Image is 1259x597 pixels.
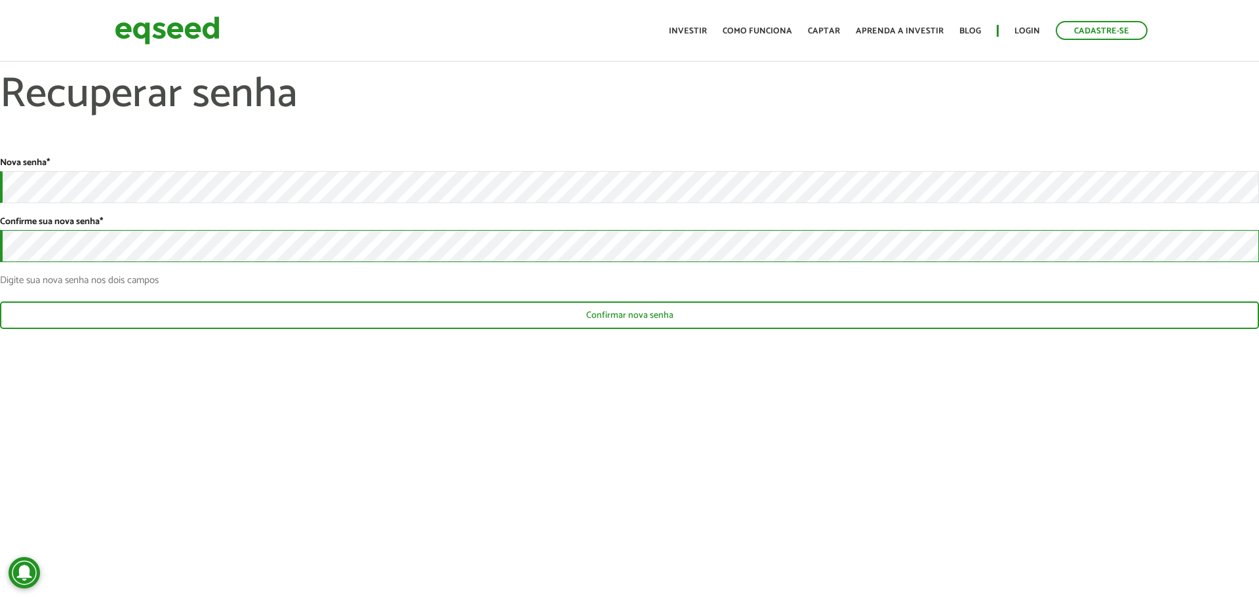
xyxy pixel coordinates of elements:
a: Aprenda a investir [856,27,944,35]
a: Como funciona [723,27,792,35]
a: Login [1014,27,1040,35]
a: Cadastre-se [1056,21,1148,40]
a: Blog [959,27,981,35]
a: Investir [669,27,707,35]
span: Este campo é obrigatório. [100,214,103,229]
a: Captar [808,27,840,35]
img: EqSeed [115,13,220,48]
span: Este campo é obrigatório. [47,155,50,170]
